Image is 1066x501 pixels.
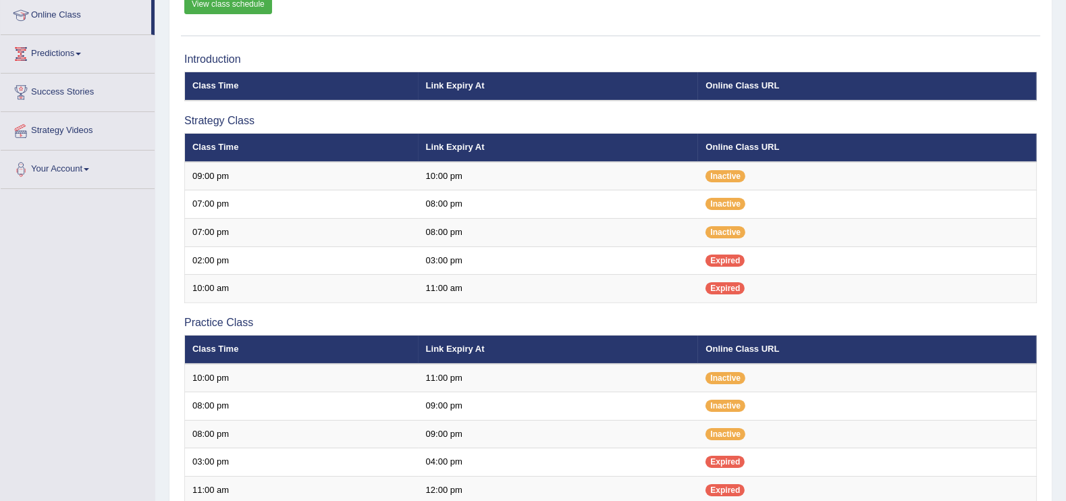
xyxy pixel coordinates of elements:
[419,190,699,219] td: 08:00 pm
[1,112,155,146] a: Strategy Videos
[419,392,699,421] td: 09:00 pm
[185,448,419,477] td: 03:00 pm
[185,392,419,421] td: 08:00 pm
[419,420,699,448] td: 09:00 pm
[705,372,745,384] span: Inactive
[698,72,1036,101] th: Online Class URL
[1,35,155,69] a: Predictions
[705,400,745,412] span: Inactive
[185,420,419,448] td: 08:00 pm
[419,162,699,190] td: 10:00 pm
[185,364,419,392] td: 10:00 pm
[185,134,419,162] th: Class Time
[419,246,699,275] td: 03:00 pm
[419,336,699,364] th: Link Expiry At
[185,246,419,275] td: 02:00 pm
[705,170,745,182] span: Inactive
[185,218,419,246] td: 07:00 pm
[184,53,1037,65] h3: Introduction
[1,151,155,184] a: Your Account
[698,134,1036,162] th: Online Class URL
[185,190,419,219] td: 07:00 pm
[185,275,419,303] td: 10:00 am
[419,275,699,303] td: 11:00 am
[185,336,419,364] th: Class Time
[705,484,745,496] span: Expired
[705,226,745,238] span: Inactive
[419,218,699,246] td: 08:00 pm
[705,282,745,294] span: Expired
[184,115,1037,127] h3: Strategy Class
[419,448,699,477] td: 04:00 pm
[419,134,699,162] th: Link Expiry At
[698,336,1036,364] th: Online Class URL
[185,72,419,101] th: Class Time
[1,74,155,107] a: Success Stories
[705,255,745,267] span: Expired
[705,456,745,468] span: Expired
[184,317,1037,329] h3: Practice Class
[419,72,699,101] th: Link Expiry At
[705,428,745,440] span: Inactive
[419,364,699,392] td: 11:00 pm
[705,198,745,210] span: Inactive
[185,162,419,190] td: 09:00 pm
